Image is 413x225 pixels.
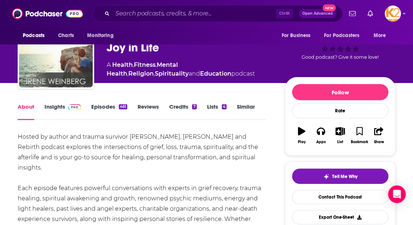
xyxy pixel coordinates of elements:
[68,104,81,110] img: Podchaser Pro
[154,70,155,77] span: ,
[323,174,329,179] img: tell me why sparkle
[292,190,388,204] a: Contact This Podcast
[19,14,93,87] img: Grief and Rebirth: Finding the Joy in Life
[350,122,369,149] button: Bookmark
[385,6,401,22] img: User Profile
[385,6,401,22] span: Logged in as K2Krupp
[281,30,310,41] span: For Business
[302,12,333,15] span: Open Advanced
[222,104,227,109] div: 4
[23,30,44,41] span: Podcasts
[156,61,157,68] span: ,
[119,104,127,109] div: 461
[331,122,350,149] button: List
[298,140,306,144] div: Play
[337,140,343,144] div: List
[53,29,78,43] a: Charts
[12,7,83,21] img: Podchaser - Follow, Share and Rate Podcasts
[369,29,395,43] button: open menu
[189,70,200,77] span: and
[82,29,123,43] button: open menu
[192,104,196,109] div: 7
[292,168,388,184] button: tell me why sparkleTell Me Why
[92,5,342,22] div: Search podcasts, credits, & more...
[346,7,359,20] a: Show notifications dropdown
[319,29,370,43] button: open menu
[385,6,401,22] button: Show profile menu
[107,61,273,78] div: A podcast
[292,84,388,100] button: Follow
[18,103,34,120] a: About
[302,54,379,60] span: Good podcast? Give it some love!
[207,103,227,120] a: Lists4
[200,70,231,77] a: Education
[127,70,128,77] span: ,
[374,30,386,41] span: More
[107,61,178,77] a: Mental Health
[134,61,156,68] a: Fitness
[276,9,293,18] span: Ctrl K
[292,210,388,224] button: Export One-Sheet
[311,122,330,149] button: Apps
[388,185,406,203] div: Open Intercom Messenger
[237,103,255,120] a: Similar
[87,30,113,41] span: Monitoring
[155,70,189,77] a: Spirituality
[113,8,276,19] input: Search podcasts, credits, & more...
[374,140,384,144] div: Share
[332,174,357,179] span: Tell Me Why
[324,30,359,41] span: For Podcasters
[316,140,326,144] div: Apps
[292,122,311,149] button: Play
[128,70,154,77] a: Religion
[364,7,376,20] a: Show notifications dropdown
[169,103,196,120] a: Credits7
[133,61,134,68] span: ,
[18,29,54,43] button: open menu
[276,29,320,43] button: open menu
[44,103,81,120] a: InsightsPodchaser Pro
[299,9,336,18] button: Open AdvancedNew
[292,103,388,118] div: Rate
[112,61,133,68] a: Health
[138,103,159,120] a: Reviews
[369,122,388,149] button: Share
[323,4,336,11] span: New
[351,140,368,144] div: Bookmark
[58,30,74,41] span: Charts
[91,103,127,120] a: Episodes461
